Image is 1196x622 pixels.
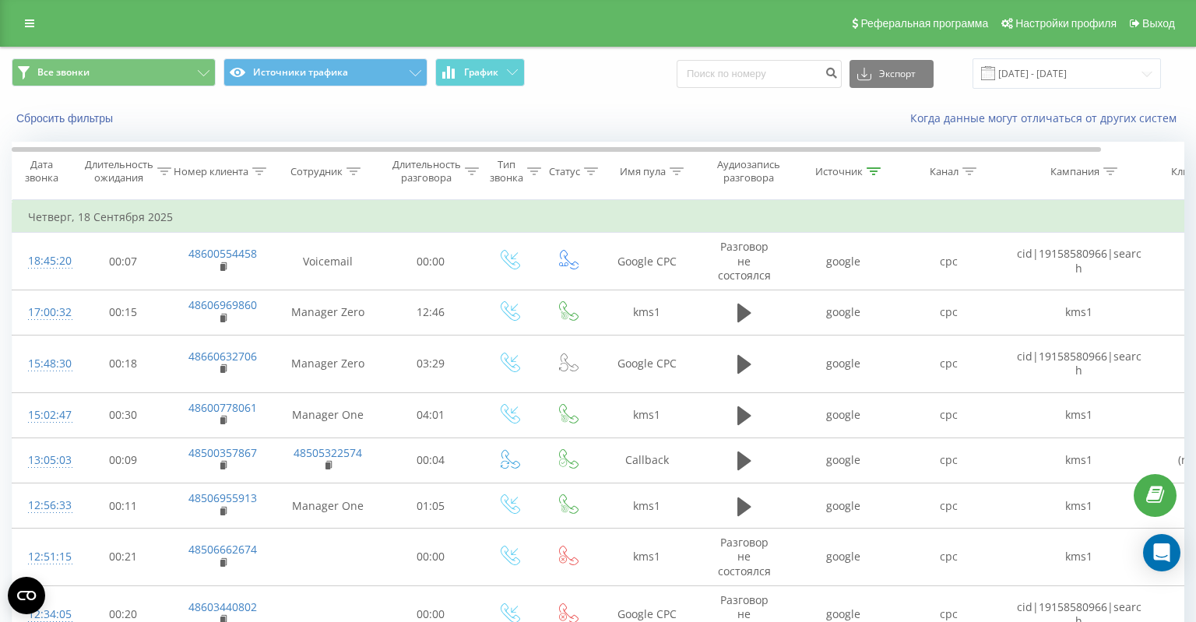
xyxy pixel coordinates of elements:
div: Источник [815,165,863,178]
td: 04:01 [382,392,480,438]
a: 48606969860 [188,297,257,312]
a: Когда данные могут отличаться от других систем [910,111,1184,125]
button: Все звонки [12,58,216,86]
span: Все звонки [37,66,90,79]
td: cpc [896,438,1001,483]
div: Номер клиента [174,165,248,178]
td: kms1 [1001,392,1157,438]
td: google [791,483,896,529]
td: 00:07 [75,233,172,290]
div: 13:05:03 [28,445,59,476]
div: Канал [930,165,959,178]
span: Выход [1142,17,1175,30]
td: kms1 [1001,483,1157,529]
div: Open Intercom Messenger [1143,534,1180,571]
td: 00:21 [75,529,172,586]
div: 12:51:15 [28,542,59,572]
td: 00:30 [75,392,172,438]
td: kms1 [1001,438,1157,483]
td: Google CPC [596,233,698,290]
td: Voicemail [273,233,382,290]
a: 48603440802 [188,599,257,614]
td: google [791,290,896,335]
span: График [464,67,498,78]
td: cpc [896,233,1001,290]
td: Manager Zero [273,290,382,335]
button: Сбросить фильтры [12,111,121,125]
input: Поиск по номеру [677,60,842,88]
td: 12:46 [382,290,480,335]
td: cpc [896,336,1001,393]
td: cpc [896,290,1001,335]
a: 48506662674 [188,542,257,557]
div: Статус [549,165,580,178]
td: cid|19158580966|search [1001,233,1157,290]
td: google [791,529,896,586]
td: 00:00 [382,233,480,290]
td: google [791,392,896,438]
div: Кампания [1050,165,1099,178]
td: kms1 [596,290,698,335]
td: 00:18 [75,336,172,393]
div: 15:02:47 [28,400,59,430]
td: google [791,336,896,393]
td: 00:09 [75,438,172,483]
td: 01:05 [382,483,480,529]
td: cpc [896,483,1001,529]
td: Callback [596,438,698,483]
div: 17:00:32 [28,297,59,328]
td: kms1 [596,483,698,529]
td: 03:29 [382,336,480,393]
td: 00:15 [75,290,172,335]
td: 00:00 [382,529,480,586]
td: Google CPC [596,336,698,393]
button: Open CMP widget [8,577,45,614]
button: Экспорт [850,60,934,88]
div: Длительность ожидания [85,158,153,184]
td: google [791,438,896,483]
div: Длительность разговора [392,158,461,184]
td: cid|19158580966|search [1001,336,1157,393]
td: kms1 [596,529,698,586]
a: 48600554458 [188,246,257,261]
div: Дата звонка [12,158,70,184]
td: cpc [896,529,1001,586]
div: Тип звонка [490,158,523,184]
a: 48500357867 [188,445,257,460]
td: cpc [896,392,1001,438]
div: Имя пула [620,165,666,178]
td: kms1 [1001,290,1157,335]
span: Разговор не состоялся [718,239,771,282]
span: Настройки профиля [1015,17,1117,30]
a: 48505322574 [294,445,362,460]
div: Сотрудник [290,165,343,178]
span: Реферальная программа [860,17,988,30]
td: 00:11 [75,483,172,529]
td: 00:04 [382,438,480,483]
td: kms1 [1001,529,1157,586]
td: kms1 [596,392,698,438]
td: Manager One [273,392,382,438]
span: Разговор не состоялся [718,535,771,578]
div: Аудиозапись разговора [711,158,786,184]
a: 48600778061 [188,400,257,415]
div: 15:48:30 [28,349,59,379]
div: 12:56:33 [28,490,59,521]
button: Источники трафика [223,58,427,86]
a: 48660632706 [188,349,257,364]
td: Manager One [273,483,382,529]
button: График [435,58,525,86]
a: 48506955913 [188,490,257,505]
td: google [791,233,896,290]
div: 18:45:20 [28,246,59,276]
td: Manager Zero [273,336,382,393]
